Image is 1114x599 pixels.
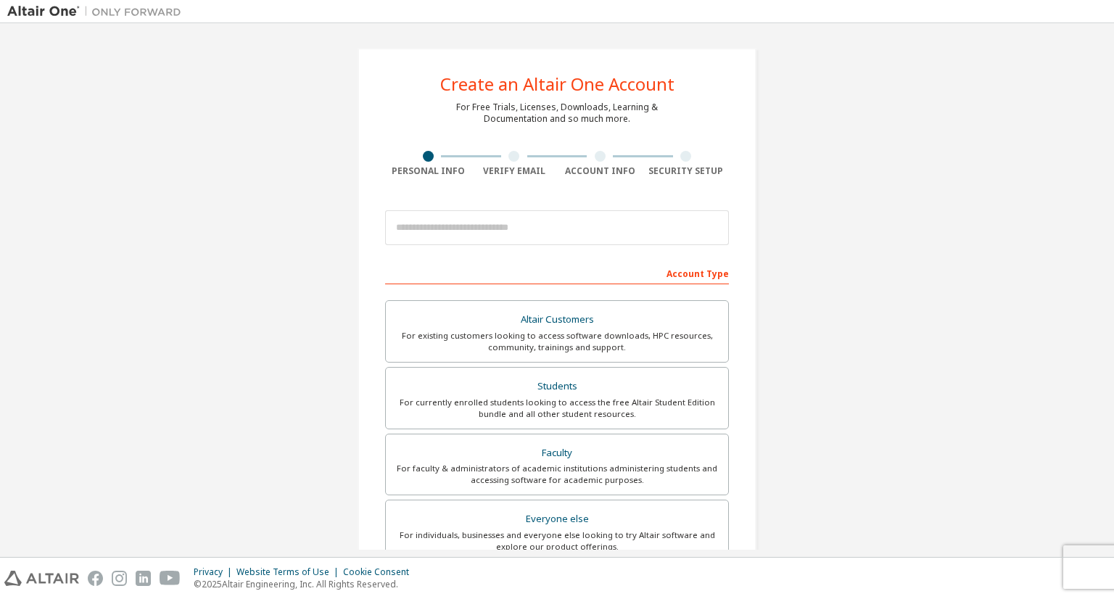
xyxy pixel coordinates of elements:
[557,165,643,177] div: Account Info
[88,571,103,586] img: facebook.svg
[385,165,471,177] div: Personal Info
[395,509,719,529] div: Everyone else
[395,310,719,330] div: Altair Customers
[395,529,719,553] div: For individuals, businesses and everyone else looking to try Altair software and explore our prod...
[643,165,730,177] div: Security Setup
[395,376,719,397] div: Students
[4,571,79,586] img: altair_logo.svg
[194,566,236,578] div: Privacy
[395,443,719,463] div: Faculty
[395,330,719,353] div: For existing customers looking to access software downloads, HPC resources, community, trainings ...
[395,463,719,486] div: For faculty & administrators of academic institutions administering students and accessing softwa...
[471,165,558,177] div: Verify Email
[440,75,674,93] div: Create an Altair One Account
[112,571,127,586] img: instagram.svg
[194,578,418,590] p: © 2025 Altair Engineering, Inc. All Rights Reserved.
[456,102,658,125] div: For Free Trials, Licenses, Downloads, Learning & Documentation and so much more.
[385,261,729,284] div: Account Type
[160,571,181,586] img: youtube.svg
[395,397,719,420] div: For currently enrolled students looking to access the free Altair Student Edition bundle and all ...
[136,571,151,586] img: linkedin.svg
[236,566,343,578] div: Website Terms of Use
[343,566,418,578] div: Cookie Consent
[7,4,189,19] img: Altair One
